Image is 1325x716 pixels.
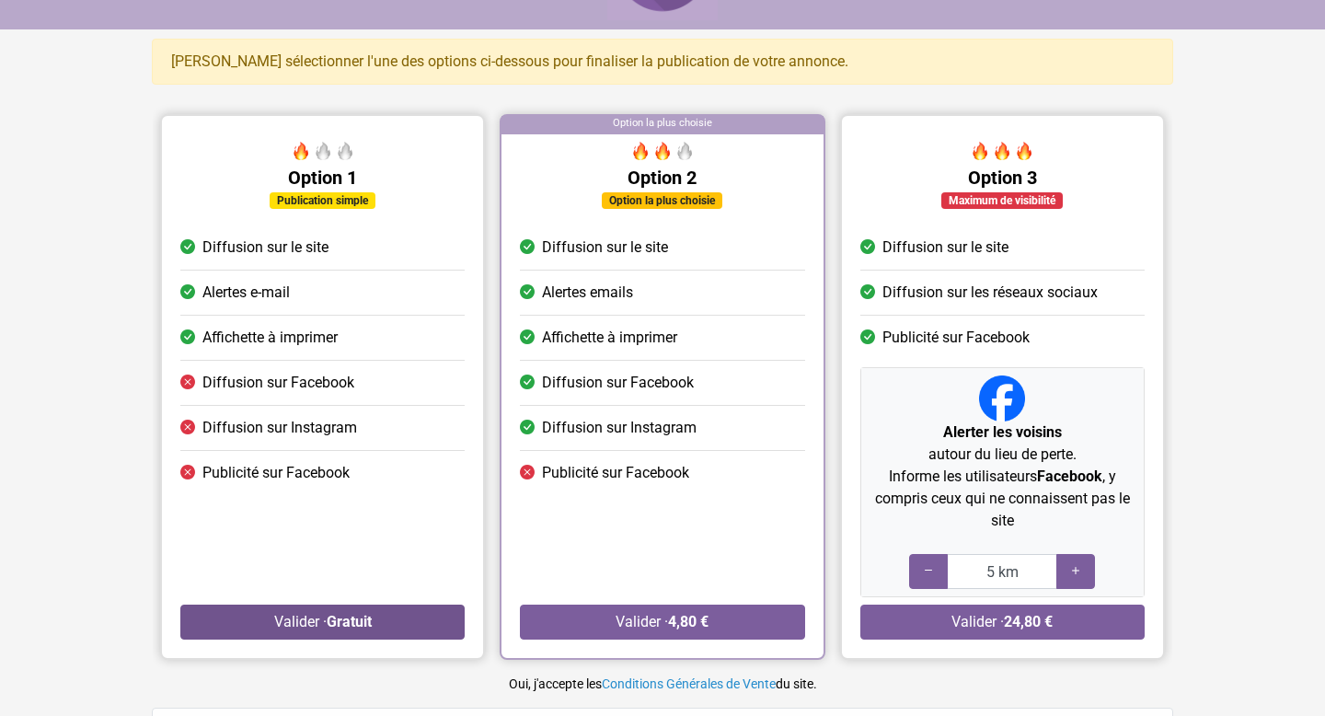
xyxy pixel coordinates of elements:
[180,167,465,189] h5: Option 1
[501,116,823,134] div: Option la plus choisie
[327,613,372,630] strong: Gratuit
[202,282,290,304] span: Alertes e-mail
[941,192,1063,209] div: Maximum de visibilité
[882,282,1098,304] span: Diffusion sur les réseaux sociaux
[869,422,1136,466] p: autour du lieu de perte.
[542,372,694,394] span: Diffusion sur Facebook
[542,462,689,484] span: Publicité sur Facebook
[1004,613,1053,630] strong: 24,80 €
[520,167,804,189] h5: Option 2
[542,417,697,439] span: Diffusion sur Instagram
[668,613,709,630] strong: 4,80 €
[943,423,1062,441] strong: Alerter les voisins
[602,676,776,691] a: Conditions Générales de Vente
[542,282,633,304] span: Alertes emails
[202,462,350,484] span: Publicité sur Facebook
[882,327,1030,349] span: Publicité sur Facebook
[882,237,1008,259] span: Diffusion sur le site
[979,375,1025,422] img: Facebook
[860,605,1145,640] button: Valider ·24,80 €
[542,237,668,259] span: Diffusion sur le site
[202,372,354,394] span: Diffusion sur Facebook
[602,192,722,209] div: Option la plus choisie
[202,237,328,259] span: Diffusion sur le site
[152,39,1173,85] div: [PERSON_NAME] sélectionner l'une des options ci-dessous pour finaliser la publication de votre an...
[202,327,338,349] span: Affichette à imprimer
[509,676,817,691] small: Oui, j'accepte les du site.
[180,605,465,640] button: Valider ·Gratuit
[860,167,1145,189] h5: Option 3
[202,417,357,439] span: Diffusion sur Instagram
[542,327,677,349] span: Affichette à imprimer
[270,192,375,209] div: Publication simple
[869,466,1136,532] p: Informe les utilisateurs , y compris ceux qui ne connaissent pas le site
[1037,468,1102,485] strong: Facebook
[520,605,804,640] button: Valider ·4,80 €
